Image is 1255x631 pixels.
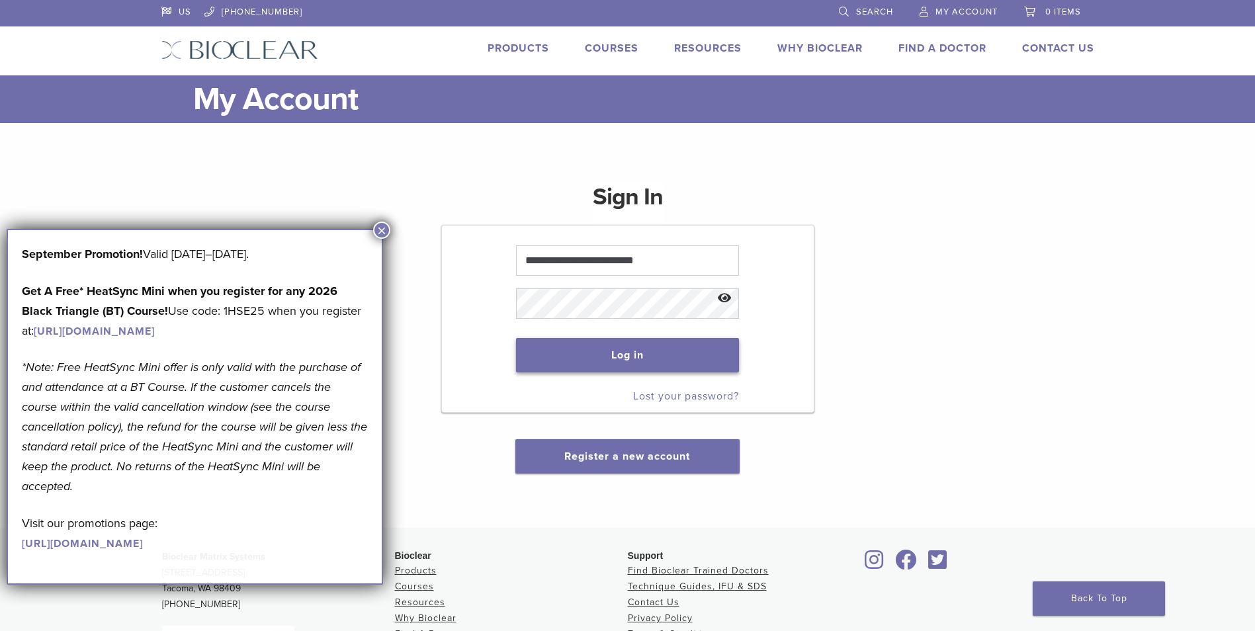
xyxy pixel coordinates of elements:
[1045,7,1081,17] span: 0 items
[935,7,998,17] span: My Account
[22,284,337,318] strong: Get A Free* HeatSync Mini when you register for any 2026 Black Triangle (BT) Course!
[585,42,638,55] a: Courses
[516,338,739,372] button: Log in
[515,439,739,474] button: Register a new account
[564,450,690,463] a: Register a new account
[674,42,742,55] a: Resources
[633,390,739,403] a: Lost your password?
[924,558,952,571] a: Bioclear
[1033,581,1165,616] a: Back To Top
[1022,42,1094,55] a: Contact Us
[395,597,445,608] a: Resources
[22,513,368,553] p: Visit our promotions page:
[488,42,549,55] a: Products
[628,550,664,561] span: Support
[628,597,679,608] a: Contact Us
[891,558,922,571] a: Bioclear
[777,42,863,55] a: Why Bioclear
[22,244,368,264] p: Valid [DATE]–[DATE].
[373,222,390,239] button: Close
[395,612,456,624] a: Why Bioclear
[34,325,155,338] a: [URL][DOMAIN_NAME]
[861,558,888,571] a: Bioclear
[628,612,693,624] a: Privacy Policy
[161,40,318,60] img: Bioclear
[22,360,367,493] em: *Note: Free HeatSync Mini offer is only valid with the purchase of and attendance at a BT Course....
[395,565,437,576] a: Products
[22,281,368,341] p: Use code: 1HSE25 when you register at:
[395,581,434,592] a: Courses
[22,537,143,550] a: [URL][DOMAIN_NAME]
[395,550,431,561] span: Bioclear
[193,75,1094,123] h1: My Account
[711,282,739,315] button: Show password
[856,7,893,17] span: Search
[593,181,663,224] h1: Sign In
[22,247,143,261] b: September Promotion!
[628,565,769,576] a: Find Bioclear Trained Doctors
[898,42,986,55] a: Find A Doctor
[628,581,767,592] a: Technique Guides, IFU & SDS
